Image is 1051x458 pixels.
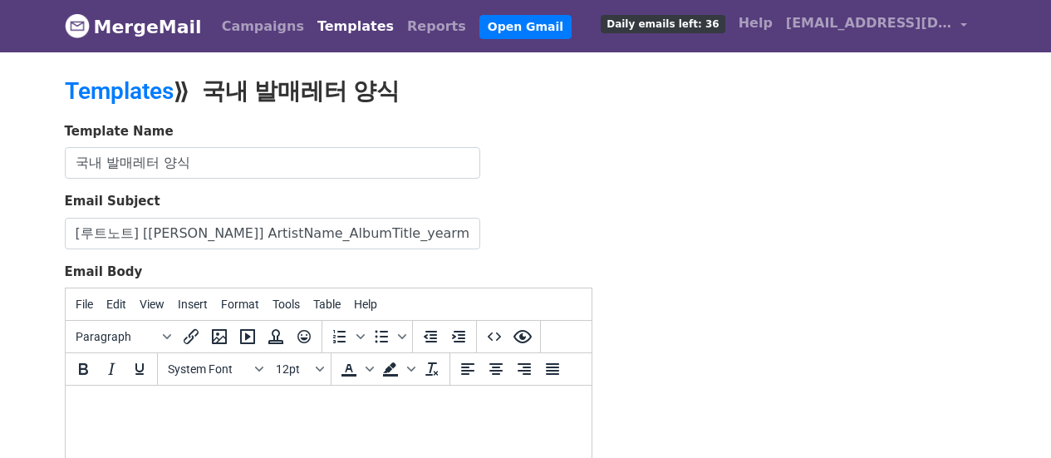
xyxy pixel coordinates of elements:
button: Italic [97,355,125,383]
span: Paragraph [76,330,157,343]
span: File [76,298,93,311]
span: Edit [106,298,126,311]
span: Insert [178,298,208,311]
button: Decrease indent [416,323,444,351]
a: Templates [65,77,174,105]
button: Font sizes [269,355,327,383]
span: System Font [168,362,249,376]
label: Email Subject [65,192,160,211]
span: Format [221,298,259,311]
button: Clear formatting [418,355,446,383]
label: Template Name [65,122,174,141]
div: Text color [335,355,376,383]
button: Align center [482,355,510,383]
button: Justify [538,355,567,383]
span: 12pt [276,362,312,376]
button: Blocks [69,323,177,351]
a: Open Gmail [479,15,572,39]
a: [EMAIL_ADDRESS][DOMAIN_NAME] [779,7,974,46]
button: Bold [69,355,97,383]
span: Tools [273,298,300,311]
button: Align right [510,355,538,383]
a: Reports [400,10,473,43]
div: Numbered list [326,323,367,351]
button: Source code [480,323,508,351]
button: Emoticons [290,323,318,351]
img: MergeMail logo [65,13,90,38]
span: [EMAIL_ADDRESS][DOMAIN_NAME] [786,13,952,33]
button: Underline [125,355,154,383]
span: Table [313,298,341,311]
a: Templates [311,10,400,43]
a: MergeMail [65,9,202,44]
a: Help [732,7,779,40]
button: Align left [454,355,482,383]
div: Background color [376,355,418,383]
button: Insert/edit image [205,323,233,351]
button: Insert/edit link [177,323,205,351]
span: Help [354,298,377,311]
label: Email Body [65,263,143,282]
button: Insert/edit media [233,323,262,351]
button: Insert template [262,323,290,351]
a: Campaigns [215,10,311,43]
span: Daily emails left: 36 [601,15,724,33]
span: View [140,298,165,311]
button: Fonts [161,355,269,383]
h2: ⟫ 국내 발매레터 양식 [65,77,671,106]
button: Preview [508,323,537,351]
iframe: Chat Widget [968,378,1051,458]
button: Increase indent [444,323,473,351]
a: Daily emails left: 36 [594,7,731,40]
div: Bullet list [367,323,409,351]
